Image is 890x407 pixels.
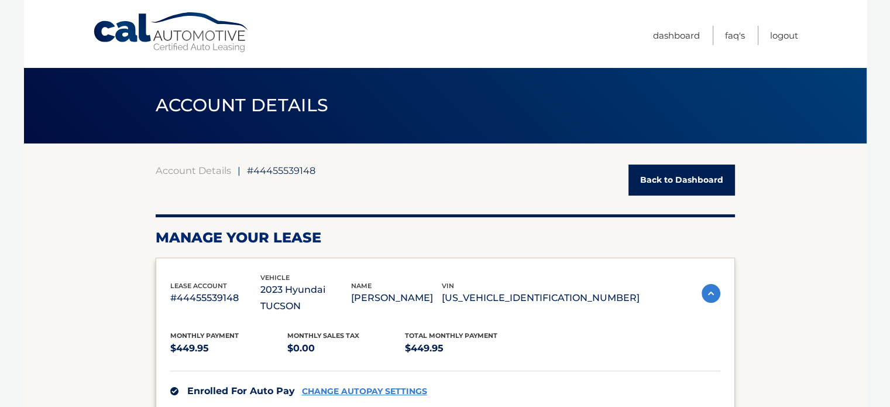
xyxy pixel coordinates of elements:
[238,165,240,176] span: |
[170,282,227,290] span: lease account
[351,290,442,306] p: [PERSON_NAME]
[92,12,250,53] a: Cal Automotive
[287,340,405,357] p: $0.00
[156,229,735,247] h2: Manage Your Lease
[405,331,497,340] span: Total Monthly Payment
[442,282,454,290] span: vin
[351,282,372,290] span: name
[170,340,288,357] p: $449.95
[628,165,735,196] a: Back to Dashboard
[287,331,359,340] span: Monthly sales Tax
[653,26,700,45] a: Dashboard
[170,331,239,340] span: Monthly Payment
[247,165,315,176] span: #44455539148
[156,94,329,116] span: ACCOUNT DETAILS
[187,385,295,396] span: Enrolled For Auto Pay
[302,387,427,396] a: CHANGE AUTOPAY SETTINGS
[725,26,745,45] a: FAQ's
[442,290,640,306] p: [US_VEHICLE_IDENTIFICATION_NUMBER]
[156,165,231,176] a: Account Details
[770,26,798,45] a: Logout
[260,282,351,314] p: 2023 Hyundai TUCSON
[260,273,290,282] span: vehicle
[405,340,523,357] p: $449.95
[170,290,261,306] p: #44455539148
[702,284,720,303] img: accordion-active.svg
[170,387,178,395] img: check.svg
